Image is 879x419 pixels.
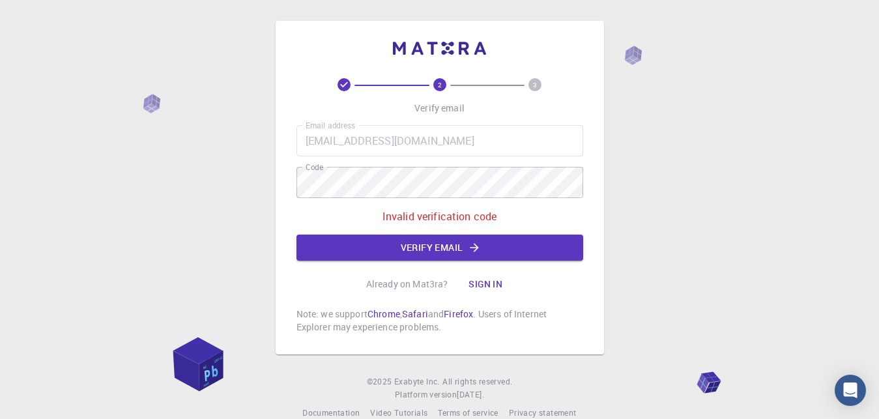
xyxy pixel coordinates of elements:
button: Sign in [458,271,513,297]
p: Verify email [414,102,465,115]
button: Verify email [296,235,583,261]
span: Documentation [302,407,360,418]
span: [DATE] . [457,389,484,399]
text: 2 [438,80,442,89]
a: Chrome [367,308,400,320]
span: © 2025 [367,375,394,388]
span: Video Tutorials [370,407,427,418]
text: 3 [533,80,537,89]
a: Safari [402,308,428,320]
a: Exabyte Inc. [394,375,440,388]
span: Platform version [395,388,457,401]
span: Terms of service [438,407,498,418]
a: [DATE]. [457,388,484,401]
div: Open Intercom Messenger [835,375,866,406]
p: Already on Mat3ra? [366,278,448,291]
span: Privacy statement [509,407,577,418]
label: Code [306,162,323,173]
span: All rights reserved. [442,375,512,388]
span: Exabyte Inc. [394,376,440,386]
p: Invalid verification code [382,209,497,224]
label: Email address [306,120,355,131]
a: Firefox [444,308,473,320]
p: Note: we support , and . Users of Internet Explorer may experience problems. [296,308,583,334]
